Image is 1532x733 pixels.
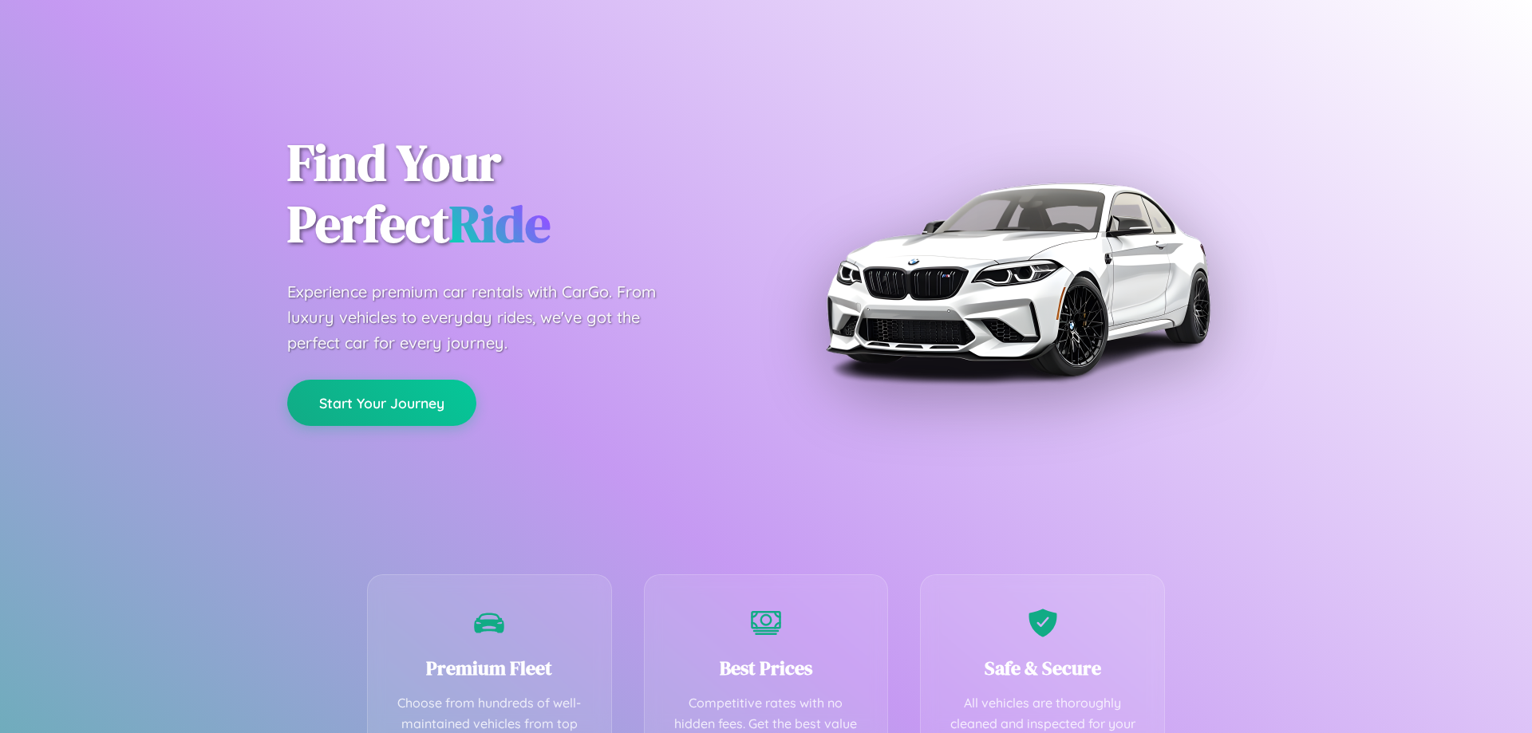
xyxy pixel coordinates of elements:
[287,132,742,255] h1: Find Your Perfect
[945,655,1140,681] h3: Safe & Secure
[669,655,864,681] h3: Best Prices
[818,80,1217,479] img: Premium BMW car rental vehicle
[287,380,476,426] button: Start Your Journey
[287,279,686,356] p: Experience premium car rentals with CarGo. From luxury vehicles to everyday rides, we've got the ...
[392,655,587,681] h3: Premium Fleet
[449,189,551,258] span: Ride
